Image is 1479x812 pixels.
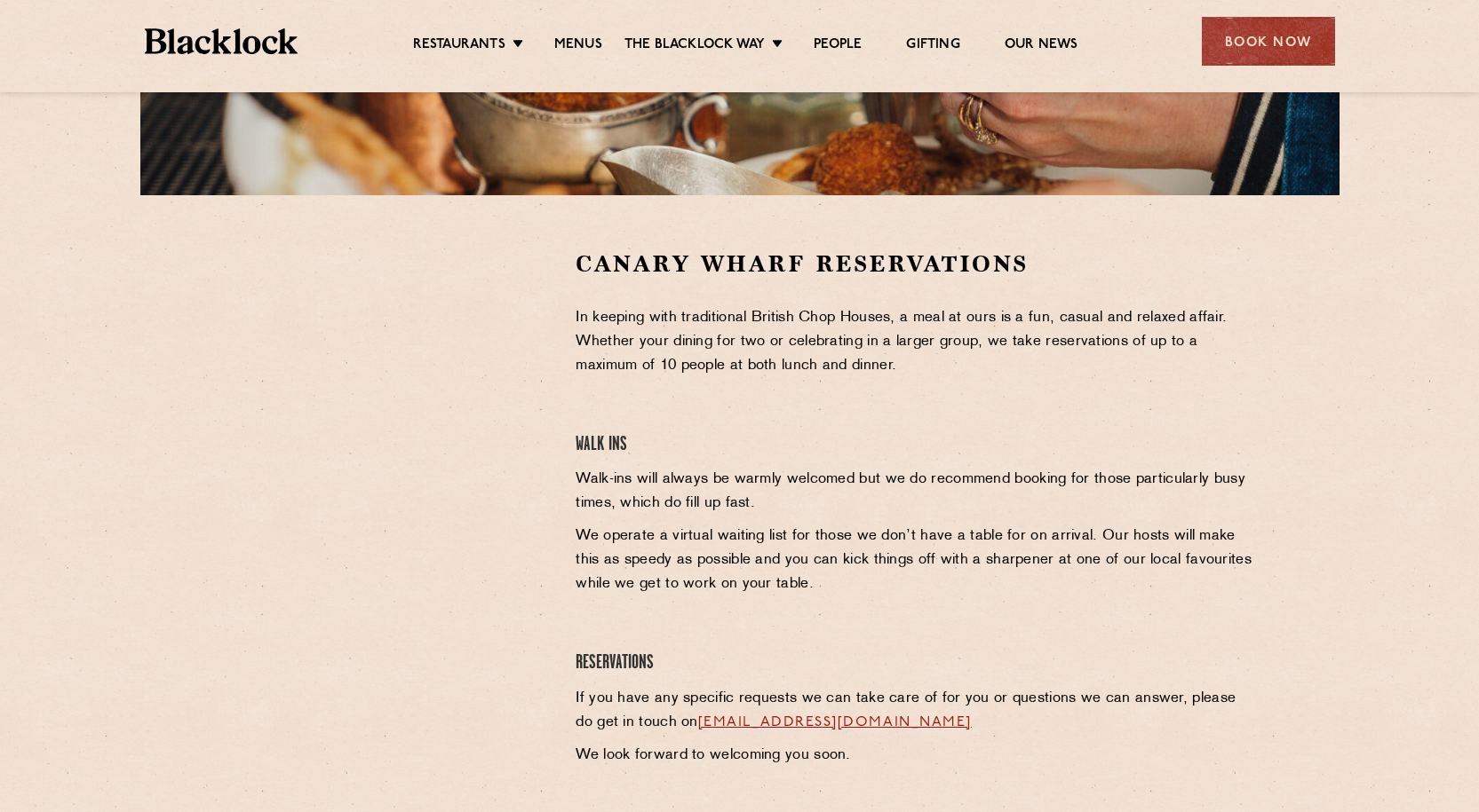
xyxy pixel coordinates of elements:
p: Walk-ins will always be warmly welcomed but we do recommend booking for those particularly busy t... [576,468,1257,516]
p: If you have any specific requests we can take care of for you or questions we can answer, please ... [576,687,1257,735]
a: Our News [1005,36,1078,56]
h4: Walk Ins [576,433,1257,457]
a: The Blacklock Way [624,36,765,56]
div: Book Now [1202,17,1335,66]
a: Gifting [906,36,959,56]
h4: Reservations [576,651,1257,675]
img: BL_Textured_Logo-footer-cropped.svg [145,28,298,54]
a: People [814,36,862,56]
h2: Canary Wharf Reservations [576,248,1257,280]
p: In keeping with traditional British Chop Houses, a meal at ours is a fun, casual and relaxed affa... [576,306,1257,378]
a: [EMAIL_ADDRESS][DOMAIN_NAME] [698,715,972,729]
a: Menus [554,36,602,56]
a: Restaurants [413,36,505,56]
p: We look forward to welcoming you soon. [576,744,1257,768]
p: We operate a virtual waiting list for those we don’t have a table for on arrival. Our hosts will ... [576,524,1257,596]
iframe: OpenTable make booking widget [286,248,485,516]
